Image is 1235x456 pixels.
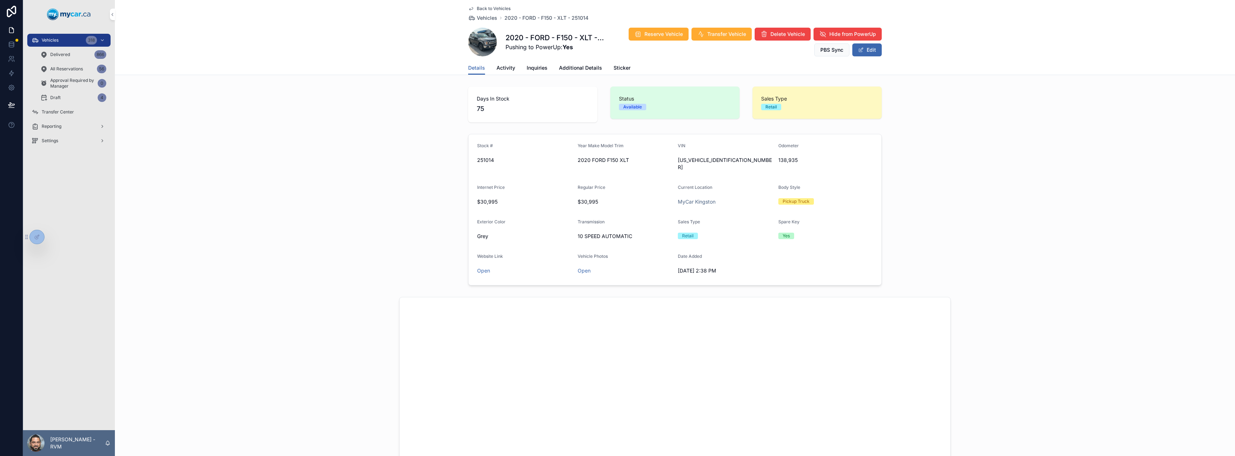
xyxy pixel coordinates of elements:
a: Reporting [27,120,111,133]
span: Current Location [678,185,712,190]
button: Hide from PowerUp [814,28,882,41]
a: Open [578,267,591,274]
span: Inquiries [527,64,547,71]
span: Vehicle Photos [578,253,608,259]
button: Reserve Vehicle [629,28,689,41]
span: Hide from PowerUp [829,31,876,38]
div: scrollable content [23,29,115,157]
span: Back to Vehicles [477,6,511,11]
a: Settings [27,134,111,147]
span: Transfer Vehicle [707,31,746,38]
div: 0 [98,79,106,88]
span: Activity [497,64,515,71]
span: PBS Sync [820,46,843,53]
span: Delete Vehicle [770,31,805,38]
a: Draft4 [36,91,111,104]
span: Reporting [42,124,61,129]
div: Available [623,104,642,110]
span: Website Link [477,253,503,259]
span: Date Added [678,253,702,259]
span: Spare Key [778,219,800,224]
span: Regular Price [578,185,605,190]
span: Pushing to PowerUp: [505,43,604,51]
button: Edit [852,43,882,56]
span: [US_VEHICLE_IDENTIFICATION_NUMBER] [678,157,773,171]
div: 56 [97,65,106,73]
a: 2020 - FORD - F150 - XLT - 251014 [504,14,588,22]
h1: 2020 - FORD - F150 - XLT - 251014 [505,33,604,43]
a: All Reservations56 [36,62,111,75]
div: Yes [783,233,790,239]
span: Days In Stock [477,95,589,102]
span: Status [619,95,731,102]
span: 10 SPEED AUTOMATIC [578,233,672,240]
p: [PERSON_NAME] - RVM [50,436,105,450]
span: Sticker [614,64,630,71]
span: Sales Type [761,95,873,102]
a: Details [468,61,485,75]
span: 251014 [477,157,572,164]
span: Sales Type [678,219,700,224]
a: Transfer Center [27,106,111,118]
span: All Reservations [50,66,83,72]
span: Odometer [778,143,799,148]
span: Draft [50,95,61,101]
a: Vehicles [468,14,497,22]
span: Transmission [578,219,605,224]
span: Year Make Model Trim [578,143,624,148]
div: 866 [94,50,106,59]
span: Reserve Vehicle [644,31,683,38]
span: Details [468,64,485,71]
a: Sticker [614,61,630,76]
strong: Yes [563,43,573,51]
a: Back to Vehicles [468,6,511,11]
a: Inquiries [527,61,547,76]
a: Additional Details [559,61,602,76]
span: 2020 FORD F150 XLT [578,157,672,164]
span: Body Style [778,185,800,190]
img: App logo [47,9,91,20]
a: Activity [497,61,515,76]
button: Transfer Vehicle [691,28,752,41]
span: Settings [42,138,58,144]
span: Vehicles [477,14,497,22]
a: Open [477,267,490,274]
button: PBS Sync [814,43,849,56]
span: $30,995 [578,198,672,205]
button: Delete Vehicle [755,28,811,41]
span: [DATE] 2:38 PM [678,267,773,274]
span: Approval Required by Manager [50,78,95,89]
div: Pickup Truck [783,198,810,205]
span: Additional Details [559,64,602,71]
span: 75 [477,104,589,114]
span: Vehicles [42,37,59,43]
span: 138,935 [778,157,873,164]
div: Retail [765,104,777,110]
div: 4 [98,93,106,102]
span: Internet Price [477,185,505,190]
span: $30,995 [477,198,572,205]
div: 318 [86,36,97,45]
a: Delivered866 [36,48,111,61]
a: Vehicles318 [27,34,111,47]
span: Stock # [477,143,493,148]
span: Delivered [50,52,70,57]
a: MyCar Kingston [678,198,716,205]
div: Retail [682,233,694,239]
span: Grey [477,233,488,240]
span: VIN [678,143,685,148]
a: Approval Required by Manager0 [36,77,111,90]
span: Transfer Center [42,109,74,115]
span: Exterior Color [477,219,505,224]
